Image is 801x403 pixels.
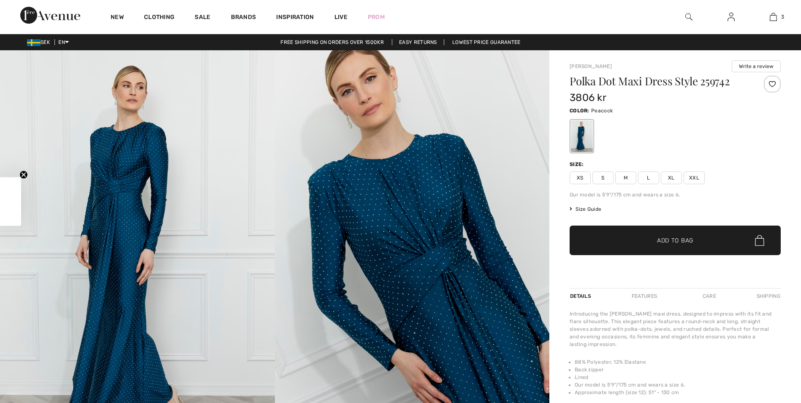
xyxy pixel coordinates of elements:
[661,172,682,184] span: XL
[615,172,636,184] span: M
[276,14,314,22] span: Inspiration
[231,14,256,22] a: Brands
[575,358,781,366] li: 88% Polyester, 12% Elastane
[570,310,781,348] div: Introducing the [PERSON_NAME] maxi dress, designed to impress with its fit and flare silhouette. ...
[58,39,69,45] span: EN
[445,39,527,45] a: Lowest Price Guarantee
[571,120,593,152] div: Peacock
[638,172,659,184] span: L
[625,289,664,304] div: Features
[684,172,705,184] span: XXL
[575,366,781,373] li: Back zipper
[657,236,693,245] span: Add to Bag
[144,14,174,22] a: Clothing
[575,373,781,381] li: Lined
[570,172,591,184] span: XS
[368,13,385,22] a: Prom
[20,7,80,24] img: 1ère Avenue
[27,39,53,45] span: SEK
[695,289,723,304] div: Care
[334,13,348,22] a: Live
[728,12,735,22] img: My Info
[575,389,781,396] li: Approximate length (size 12): 51" - 130 cm
[755,235,764,246] img: Bag.svg
[570,289,593,304] div: Details
[591,108,613,114] span: Peacock
[19,171,28,179] button: Close teaser
[570,161,586,168] div: Size:
[770,12,777,22] img: My Bag
[755,289,781,304] div: Shipping
[570,108,589,114] span: Color:
[752,12,794,22] a: 3
[570,226,781,255] button: Add to Bag
[781,13,784,21] span: 3
[570,191,781,199] div: Our model is 5'9"/175 cm and wears a size 6.
[27,39,41,46] img: Swedish Frona
[392,39,444,45] a: Easy Returns
[732,60,781,72] button: Write a review
[575,381,781,389] li: Our model is 5'9"/175 cm and wears a size 6.
[111,14,124,22] a: New
[274,39,391,45] a: Free shipping on orders over 1500kr
[685,12,692,22] img: search the website
[570,63,612,69] a: [PERSON_NAME]
[592,172,614,184] span: S
[570,205,601,213] span: Size Guide
[570,92,606,103] span: 3806 kr
[721,12,741,22] a: Sign In
[570,76,746,87] h1: Polka Dot Maxi Dress Style 259742
[195,14,210,22] a: Sale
